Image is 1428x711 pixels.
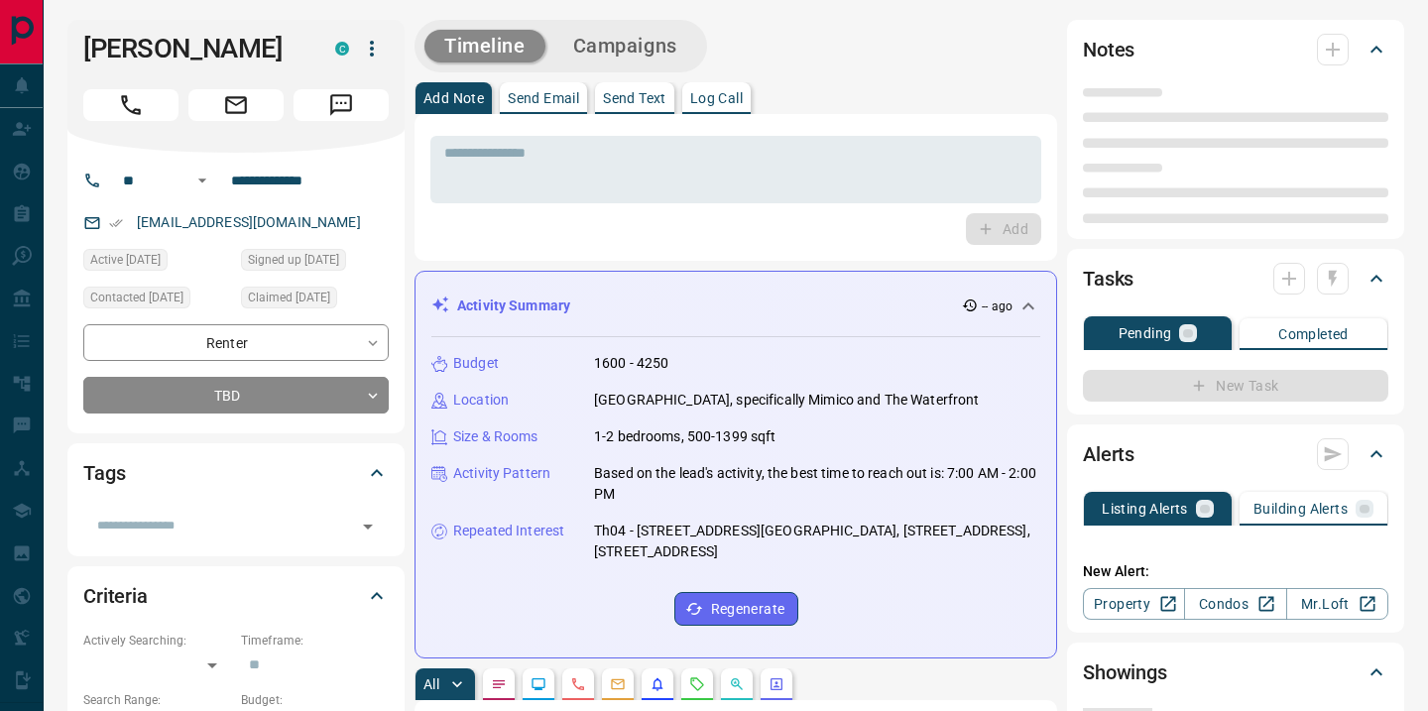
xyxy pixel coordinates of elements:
div: condos.ca [335,42,349,56]
p: Building Alerts [1253,502,1348,516]
span: Active [DATE] [90,250,161,270]
div: Criteria [83,572,389,620]
div: Tags [83,449,389,497]
p: 1600 - 4250 [594,353,668,374]
button: Campaigns [553,30,697,62]
div: Activity Summary-- ago [431,288,1040,324]
a: Mr.Loft [1286,588,1388,620]
h2: Showings [1083,656,1167,688]
div: Fri Jun 20 2025 [241,287,389,314]
span: Email [188,89,284,121]
h2: Tags [83,457,125,489]
p: Activity Pattern [453,463,550,484]
p: Completed [1278,327,1349,341]
button: Open [190,169,214,192]
span: Signed up [DATE] [248,250,339,270]
a: Property [1083,588,1185,620]
a: Condos [1184,588,1286,620]
div: Showings [1083,649,1388,696]
svg: Notes [491,676,507,692]
p: Budget [453,353,499,374]
span: Contacted [DATE] [90,288,183,307]
p: Log Call [690,91,743,105]
p: Activity Summary [457,296,570,316]
div: TBD [83,377,389,414]
p: Budget: [241,691,389,709]
h2: Notes [1083,34,1134,65]
p: 1-2 bedrooms, 500-1399 sqft [594,426,776,447]
div: Renter [83,324,389,361]
svg: Calls [570,676,586,692]
p: Size & Rooms [453,426,538,447]
div: Mon Aug 25 2025 [83,287,231,314]
p: Send Text [603,91,666,105]
button: Open [354,513,382,540]
p: Timeframe: [241,632,389,650]
p: Repeated Interest [453,521,564,541]
div: Alerts [1083,430,1388,478]
button: Regenerate [674,592,798,626]
h2: Alerts [1083,438,1134,470]
div: Fri Jun 20 2025 [241,249,389,277]
svg: Email Verified [109,216,123,230]
div: Tasks [1083,255,1388,302]
p: Actively Searching: [83,632,231,650]
p: Send Email [508,91,579,105]
span: Message [294,89,389,121]
h2: Criteria [83,580,148,612]
svg: Emails [610,676,626,692]
p: -- ago [982,297,1012,315]
h1: [PERSON_NAME] [83,33,305,64]
div: Notes [1083,26,1388,73]
h2: Tasks [1083,263,1133,295]
p: Th04 - [STREET_ADDRESS][GEOGRAPHIC_DATA], [STREET_ADDRESS], [STREET_ADDRESS] [594,521,1040,562]
p: Add Note [423,91,484,105]
p: Listing Alerts [1102,502,1188,516]
svg: Requests [689,676,705,692]
p: [GEOGRAPHIC_DATA], specifically Mimico and The Waterfront [594,390,980,411]
p: Based on the lead's activity, the best time to reach out is: 7:00 AM - 2:00 PM [594,463,1040,505]
p: Location [453,390,509,411]
p: Search Range: [83,691,231,709]
svg: Listing Alerts [650,676,665,692]
a: [EMAIL_ADDRESS][DOMAIN_NAME] [137,214,361,230]
svg: Agent Actions [769,676,784,692]
svg: Lead Browsing Activity [531,676,546,692]
span: Call [83,89,178,121]
svg: Opportunities [729,676,745,692]
p: All [423,677,439,691]
p: New Alert: [1083,561,1388,582]
div: Sat Jun 28 2025 [83,249,231,277]
p: Pending [1119,326,1172,340]
span: Claimed [DATE] [248,288,330,307]
button: Timeline [424,30,545,62]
